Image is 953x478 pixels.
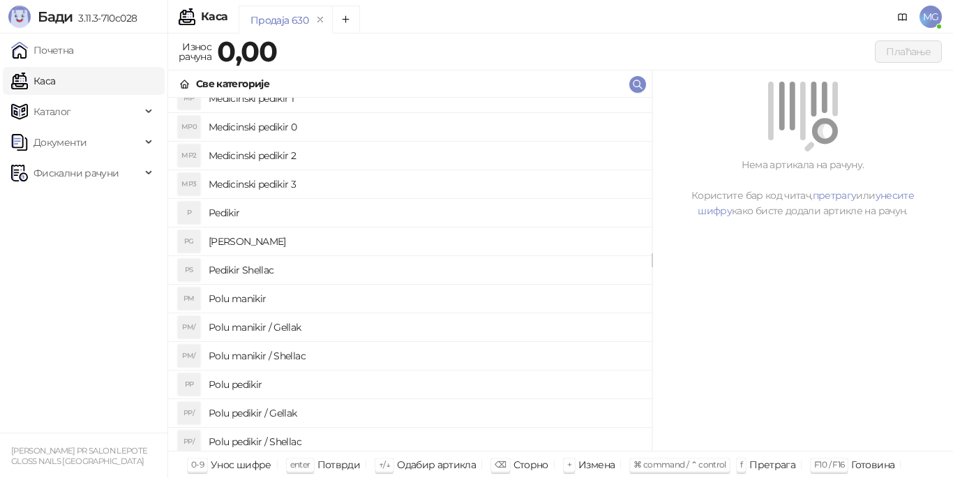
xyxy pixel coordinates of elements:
[633,459,726,470] span: ⌘ command / ⌃ control
[178,402,200,424] div: PP/
[749,456,795,474] div: Претрага
[178,431,200,453] div: PP/
[73,12,137,24] span: 3.11.3-710c028
[311,14,329,26] button: remove
[851,456,894,474] div: Готовина
[209,259,640,281] h4: Pedikir Shellac
[209,402,640,424] h4: Polu pedikir / Gellak
[178,259,200,281] div: PS
[178,373,200,396] div: PP
[211,456,271,474] div: Унос шифре
[317,456,361,474] div: Потврди
[209,87,640,110] h4: Medicinski pedikir 1
[201,11,227,22] div: Каса
[178,287,200,310] div: PM
[290,459,310,470] span: enter
[740,459,742,470] span: f
[578,456,615,474] div: Измена
[209,173,640,195] h4: Medicinski pedikir 3
[250,13,308,28] div: Продаја 630
[209,202,640,224] h4: Pedikir
[38,8,73,25] span: Бади
[168,98,652,451] div: grid
[178,144,200,167] div: MP2
[209,316,640,338] h4: Polu manikir / Gellak
[178,202,200,224] div: P
[209,287,640,310] h4: Polu manikir
[209,230,640,253] h4: [PERSON_NAME]
[11,446,147,466] small: [PERSON_NAME] PR SALON LEPOTE GLOSS NAILS [GEOGRAPHIC_DATA]
[669,157,936,218] div: Нема артикала на рачуну. Користите бар код читач, или како бисте додали артикле на рачун.
[813,189,857,202] a: претрагу
[495,459,506,470] span: ⌫
[567,459,571,470] span: +
[11,67,55,95] a: Каса
[191,459,204,470] span: 0-9
[379,459,390,470] span: ↑/↓
[8,6,31,28] img: Logo
[11,36,74,64] a: Почетна
[178,116,200,138] div: MP0
[209,345,640,367] h4: Polu manikir / Shellac
[209,116,640,138] h4: Medicinski pedikir 0
[209,431,640,453] h4: Polu pedikir / Shellac
[178,87,200,110] div: MP
[892,6,914,28] a: Документација
[397,456,476,474] div: Одабир артикла
[196,76,269,91] div: Све категорије
[217,34,277,68] strong: 0,00
[814,459,844,470] span: F10 / F16
[513,456,548,474] div: Сторно
[178,230,200,253] div: PG
[332,6,360,33] button: Add tab
[178,345,200,367] div: PM/
[33,98,71,126] span: Каталог
[875,40,942,63] button: Плаћање
[209,373,640,396] h4: Polu pedikir
[178,316,200,338] div: PM/
[33,159,119,187] span: Фискални рачуни
[178,173,200,195] div: MP3
[920,6,942,28] span: MG
[209,144,640,167] h4: Medicinski pedikir 2
[176,38,214,66] div: Износ рачуна
[33,128,87,156] span: Документи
